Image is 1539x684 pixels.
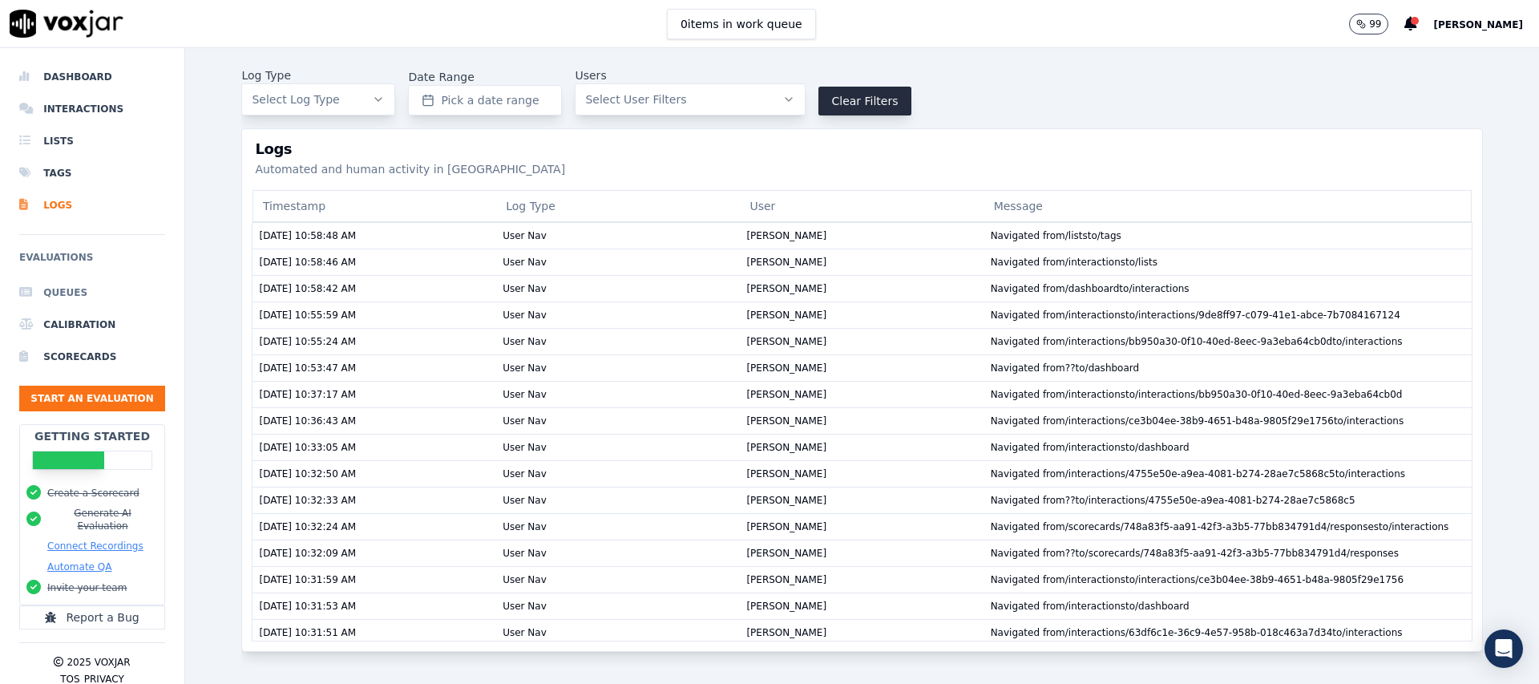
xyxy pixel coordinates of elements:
td: [PERSON_NAME] [740,407,984,434]
td: [PERSON_NAME] [740,434,984,460]
button: Start an Evaluation [19,386,165,411]
td: [DATE] 10:36:43 AM [252,407,496,434]
td: User Nav [496,566,740,593]
h3: Logs [255,142,1468,156]
td: [PERSON_NAME] [740,487,984,513]
span: Pick a date range [441,92,539,108]
td: User Nav [496,434,740,460]
td: [DATE] 10:58:48 AM [252,222,496,249]
td: Navigated from ?? to /interactions/4755e50e-a9ea-4081-b274-28ae7c5868c5 [984,487,1472,513]
a: Dashboard [19,61,165,93]
a: Calibration [19,309,165,341]
td: User Nav [496,222,740,249]
td: [PERSON_NAME] [740,222,984,249]
td: [DATE] 10:32:24 AM [252,513,496,540]
td: Navigated from ?? to /scorecards/748a83f5-aa91-42f3-a3b5-77bb834791d4/responses [984,540,1472,566]
td: [PERSON_NAME] [740,460,984,487]
td: [DATE] 10:32:50 AM [252,460,496,487]
button: 99 [1349,14,1404,34]
td: [PERSON_NAME] [740,540,984,566]
td: [DATE] 10:53:47 AM [252,354,496,381]
td: Navigated from /interactions/bb950a30-0f10-40ed-8eec-9a3eba64cb0d to /interactions [984,328,1472,354]
button: Clear Filters [818,87,911,115]
td: [PERSON_NAME] [740,593,984,619]
td: Navigated from /lists to /tags [984,222,1472,249]
span: Select User Filters [585,91,686,107]
td: Navigated from /scorecards/748a83f5-aa91-42f3-a3b5-77bb834791d4/responses to /interactions [984,513,1472,540]
td: User Nav [496,275,740,302]
label: Users [575,67,806,83]
td: User Nav [496,302,740,328]
button: Connect Recordings [47,540,143,552]
a: Scorecards [19,341,165,373]
h6: Evaluations [19,248,165,277]
td: [PERSON_NAME] [740,328,984,354]
a: Queues [19,277,165,309]
td: [PERSON_NAME] [740,619,984,646]
img: voxjar logo [10,10,123,38]
td: [DATE] 10:58:46 AM [252,249,496,275]
td: [PERSON_NAME] [740,275,984,302]
td: [DATE] 10:31:53 AM [252,593,496,619]
button: Create a Scorecard [47,487,139,500]
td: User Nav [496,328,740,354]
a: Logs [19,189,165,221]
td: User Nav [496,381,740,407]
button: Automate QA [47,561,111,573]
td: User Nav [496,487,740,513]
div: Open Intercom Messenger [1484,629,1523,668]
button: Pick a date range [408,85,562,115]
td: User Nav [496,619,740,646]
td: Navigated from /interactions/4755e50e-a9ea-4081-b274-28ae7c5868c5 to /interactions [984,460,1472,487]
a: Lists [19,125,165,157]
a: Tags [19,157,165,189]
td: [DATE] 10:33:05 AM [252,434,496,460]
td: [PERSON_NAME] [740,381,984,407]
td: User Nav [496,593,740,619]
td: Navigated from /dashboard to /interactions [984,275,1472,302]
td: Navigated from /interactions to /interactions/9de8ff97-c079-41e1-abce-7b7084167124 [984,302,1472,328]
p: Automated and human activity in [GEOGRAPHIC_DATA] [255,161,1468,177]
button: 0items in work queue [667,9,816,39]
td: User Nav [496,407,740,434]
label: Date Range [408,69,562,85]
td: [DATE] 10:55:59 AM [252,302,496,328]
p: 2025 Voxjar [67,656,130,669]
div: Log Type [496,190,740,222]
button: 99 [1349,14,1388,34]
div: Message [984,190,1472,222]
td: User Nav [496,460,740,487]
td: [PERSON_NAME] [740,566,984,593]
td: Navigated from /interactions to /dashboard [984,434,1472,460]
td: [DATE] 10:37:17 AM [252,381,496,407]
td: User Nav [496,540,740,566]
td: User Nav [496,249,740,275]
td: [DATE] 10:58:42 AM [252,275,496,302]
td: Navigated from /interactions to /lists [984,249,1472,275]
td: [DATE] 10:31:59 AM [252,566,496,593]
td: User Nav [496,354,740,381]
td: Navigated from /interactions to /dashboard [984,593,1472,619]
td: [PERSON_NAME] [740,513,984,540]
td: [PERSON_NAME] [740,302,984,328]
p: 99 [1369,18,1381,30]
a: Interactions [19,93,165,125]
td: Navigated from /interactions to /interactions/ce3b04ee-38b9-4651-b48a-9805f29e1756 [984,566,1472,593]
div: Timestamp [252,190,496,222]
td: User Nav [496,513,740,540]
td: [DATE] 10:32:33 AM [252,487,496,513]
button: Invite your team [47,581,127,594]
td: Navigated from /interactions/ce3b04ee-38b9-4651-b48a-9805f29e1756 to /interactions [984,407,1472,434]
td: Navigated from ?? to /dashboard [984,354,1472,381]
span: Select Log Type [252,91,339,107]
td: [PERSON_NAME] [740,249,984,275]
button: Report a Bug [19,605,165,629]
